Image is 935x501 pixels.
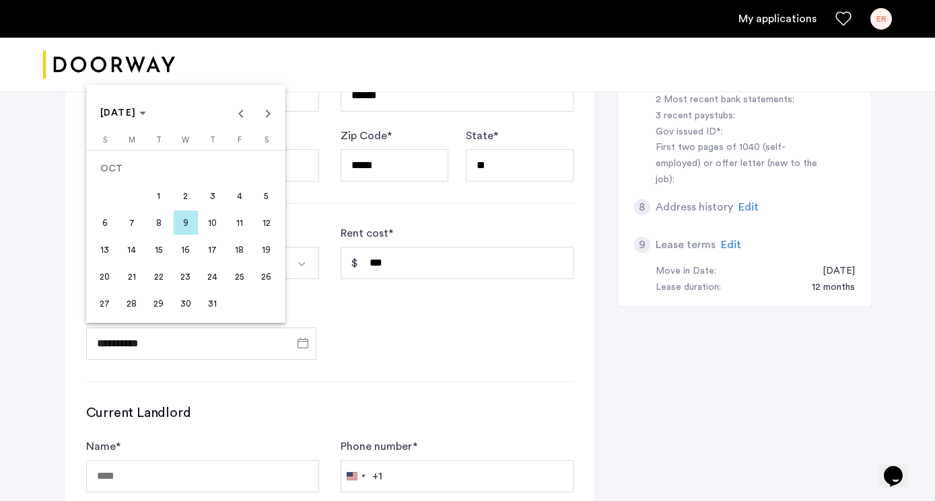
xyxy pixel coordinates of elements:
[228,264,252,288] span: 25
[254,100,281,126] button: Next month
[174,184,198,208] span: 2
[156,137,162,144] span: T
[253,209,280,236] button: October 12, 2024
[93,237,117,262] span: 13
[172,236,199,263] button: October 16, 2024
[92,290,118,317] button: October 27, 2024
[92,236,118,263] button: October 13, 2024
[226,236,253,263] button: October 18, 2024
[174,237,198,262] span: 16
[92,155,280,182] td: OCT
[238,137,242,144] span: F
[172,182,199,209] button: October 2, 2024
[93,264,117,288] span: 20
[199,236,226,263] button: October 17, 2024
[253,236,280,263] button: October 19, 2024
[228,184,252,208] span: 4
[103,137,107,144] span: S
[118,209,145,236] button: October 7, 2024
[254,184,279,208] span: 5
[226,182,253,209] button: October 4, 2024
[201,264,225,288] span: 24
[174,264,198,288] span: 23
[226,209,253,236] button: October 11, 2024
[265,137,269,144] span: S
[129,137,135,144] span: M
[120,291,144,315] span: 28
[92,209,118,236] button: October 6, 2024
[253,182,280,209] button: October 5, 2024
[878,447,922,488] iframe: chat widget
[199,263,226,290] button: October 24, 2024
[145,209,172,236] button: October 8, 2024
[145,236,172,263] button: October 15, 2024
[147,210,171,235] span: 8
[93,291,117,315] span: 27
[199,209,226,236] button: October 10, 2024
[147,184,171,208] span: 1
[253,263,280,290] button: October 26, 2024
[201,210,225,235] span: 10
[201,291,225,315] span: 31
[92,263,118,290] button: October 20, 2024
[147,264,171,288] span: 22
[174,210,198,235] span: 9
[172,290,199,317] button: October 30, 2024
[199,290,226,317] button: October 31, 2024
[147,237,171,262] span: 15
[118,236,145,263] button: October 14, 2024
[120,264,144,288] span: 21
[118,263,145,290] button: October 21, 2024
[172,263,199,290] button: October 23, 2024
[95,101,152,125] button: Choose month and year
[201,184,225,208] span: 3
[93,210,117,235] span: 6
[145,290,172,317] button: October 29, 2024
[145,182,172,209] button: October 1, 2024
[172,209,199,236] button: October 9, 2024
[228,237,252,262] span: 18
[199,182,226,209] button: October 3, 2024
[228,100,254,126] button: Previous month
[254,264,279,288] span: 26
[254,210,279,235] span: 12
[145,263,172,290] button: October 22, 2024
[201,237,225,262] span: 17
[182,137,189,144] span: W
[120,210,144,235] span: 7
[174,291,198,315] span: 30
[147,291,171,315] span: 29
[120,237,144,262] span: 14
[118,290,145,317] button: October 28, 2024
[254,237,279,262] span: 19
[228,210,252,235] span: 11
[226,263,253,290] button: October 25, 2024
[210,137,215,144] span: T
[100,108,137,118] span: [DATE]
